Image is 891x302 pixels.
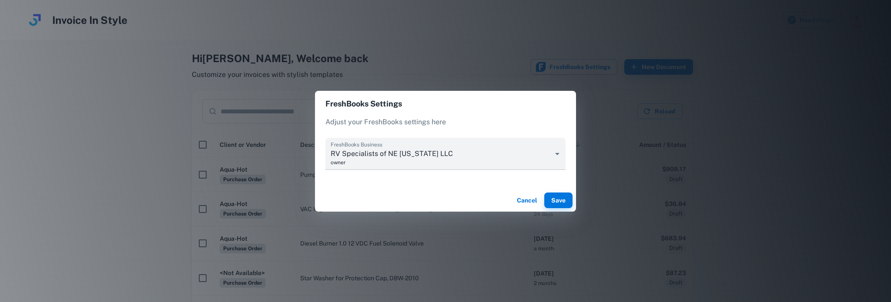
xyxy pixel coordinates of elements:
[544,192,573,208] button: Save
[331,149,552,159] span: RV Specialists of NE [US_STATE] LLC
[331,159,552,166] span: owner
[325,138,566,170] div: RV Specialists of NE [US_STATE] LLCowner
[325,117,566,127] p: Adjust your FreshBooks settings here
[315,91,576,117] h2: FreshBooks Settings
[513,192,541,208] button: Cancel
[331,141,382,148] label: FreshBooks Business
